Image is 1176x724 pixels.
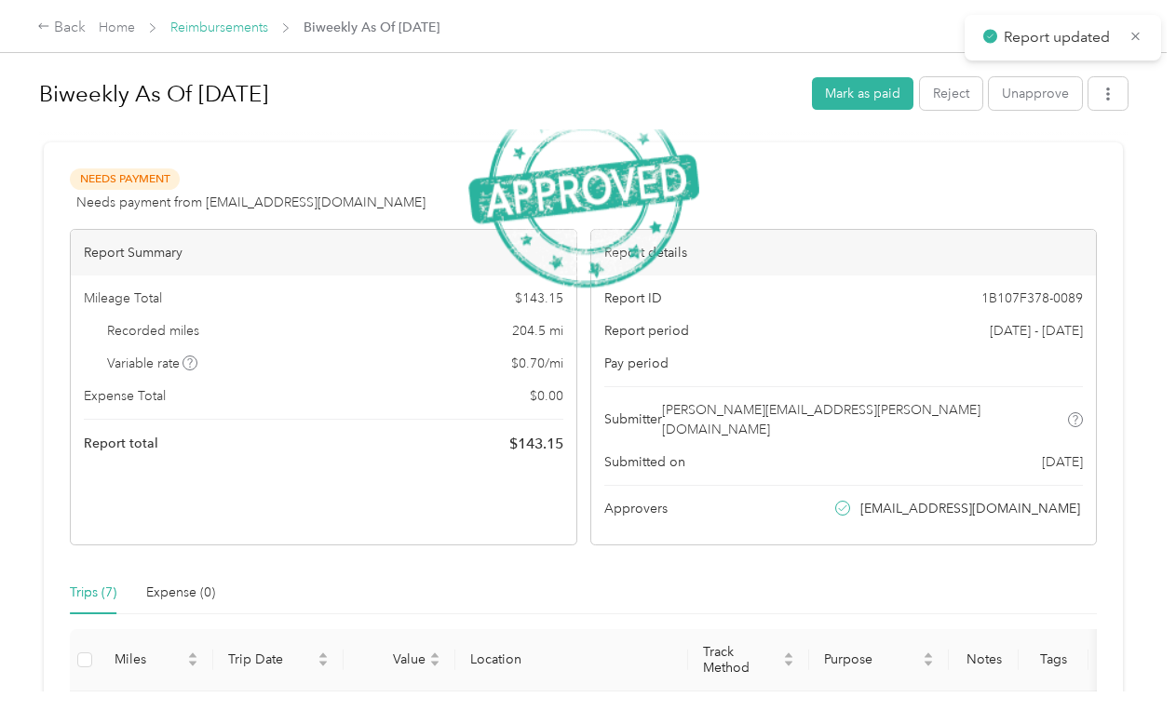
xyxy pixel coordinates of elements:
div: Report Summary [71,230,576,275]
span: Approvers [604,499,668,518]
h1: Biweekly As Of 10/15/25 [39,72,799,116]
div: Report details [591,230,1097,275]
th: Tags [1019,629,1088,691]
span: Purpose [824,651,919,667]
th: Value [344,629,455,691]
span: $ 0.70 / mi [511,354,563,373]
span: Variable rate [107,354,198,373]
img: ApprovedStamp [468,91,699,287]
div: Trips (7) [70,583,116,603]
span: 204.5 mi [512,321,563,341]
span: $ 143.15 [509,433,563,455]
span: [PERSON_NAME][EMAIL_ADDRESS][PERSON_NAME][DOMAIN_NAME] [662,400,1065,439]
div: Back [37,17,86,39]
span: Miles [115,651,183,667]
span: [DATE] [1042,452,1083,472]
iframe: Everlance-gr Chat Button Frame [1072,620,1176,724]
button: Reject [920,77,982,110]
span: $ 143.15 [515,288,563,308]
span: Expense Total [84,386,166,406]
span: caret-up [318,650,329,661]
span: Report total [84,434,158,453]
span: [EMAIL_ADDRESS][DOMAIN_NAME] [860,499,1080,518]
th: Miles [100,629,213,691]
button: Unapprove [989,77,1082,110]
span: caret-down [923,658,934,669]
span: Report period [604,321,689,341]
th: Location [455,629,688,691]
div: Expense (0) [146,583,215,603]
span: Submitted on [604,452,685,472]
a: Home [99,20,135,35]
span: Needs payment from [EMAIL_ADDRESS][DOMAIN_NAME] [76,193,426,212]
th: Purpose [809,629,949,691]
span: caret-up [783,650,794,661]
span: 1B107F378-0089 [981,288,1083,308]
th: Trip Date [213,629,344,691]
a: Reimbursements [170,20,268,35]
span: caret-down [783,658,794,669]
span: Pay period [604,354,669,373]
span: Needs Payment [70,168,180,190]
span: Trip Date [228,651,314,667]
span: caret-down [187,658,198,669]
span: Mileage Total [84,288,162,308]
span: Value [358,651,426,667]
span: Report ID [604,288,662,308]
span: caret-up [429,650,440,661]
span: Biweekly As Of [DATE] [304,18,439,37]
span: caret-down [318,658,329,669]
p: Report updated [1004,26,1115,49]
span: caret-up [187,650,198,661]
button: Mark as paid [812,77,913,110]
span: caret-down [429,658,440,669]
span: Submitter [604,409,662,429]
th: Notes [949,629,1019,691]
span: [DATE] - [DATE] [990,321,1083,341]
th: Track Method [688,629,809,691]
span: Recorded miles [107,321,199,341]
span: $ 0.00 [530,386,563,406]
span: caret-up [923,650,934,661]
span: Track Method [703,644,779,676]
